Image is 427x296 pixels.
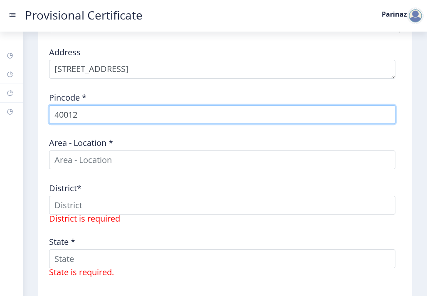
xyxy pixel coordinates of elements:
span: State is required. [49,266,114,278]
input: Pincode [49,105,395,124]
a: Provisional Certificate [17,11,151,20]
label: Pincode * [49,94,86,102]
label: District* [49,184,81,192]
input: District [49,196,395,215]
label: State * [49,238,75,246]
input: Area - Location [49,150,395,169]
label: Address [49,48,81,57]
input: State [49,249,395,268]
label: Area - Location * [49,139,113,147]
label: Parinaz [382,11,407,17]
span: District is required [49,213,120,224]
